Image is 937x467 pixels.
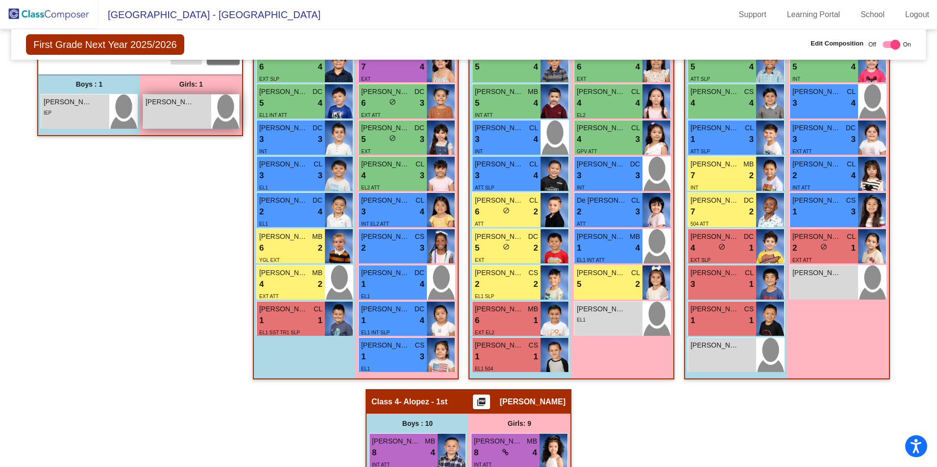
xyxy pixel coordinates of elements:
[475,159,524,169] span: [PERSON_NAME]
[361,340,410,350] span: [PERSON_NAME]
[792,87,841,97] span: [PERSON_NAME]
[577,169,581,182] span: 3
[577,304,626,314] span: [PERSON_NAME]
[475,232,524,242] span: [PERSON_NAME]
[690,123,740,133] span: [PERSON_NAME]- [PERSON_NAME]
[259,97,264,110] span: 5
[577,185,585,190] span: INT
[820,243,827,250] span: do_not_disturb_alt
[473,395,490,409] button: Print Students Details
[577,113,586,118] span: EL2
[690,206,695,218] span: 7
[792,149,812,154] span: EXT ATT
[690,97,695,110] span: 4
[792,159,841,169] span: [PERSON_NAME]
[630,159,640,169] span: DC
[690,242,695,255] span: 4
[527,436,537,446] span: MB
[420,169,424,182] span: 3
[259,268,308,278] span: [PERSON_NAME]
[361,242,366,255] span: 2
[314,159,322,169] span: CL
[577,133,581,146] span: 4
[44,110,51,116] span: IEP
[425,436,435,446] span: MB
[259,221,268,227] span: EL1
[318,133,322,146] span: 3
[318,97,322,110] span: 4
[690,185,698,190] span: INT
[361,169,366,182] span: 4
[853,7,892,23] a: School
[690,133,695,146] span: 1
[415,304,424,314] span: DC
[851,206,856,218] span: 3
[475,195,524,206] span: [PERSON_NAME] Ace
[577,206,581,218] span: 2
[534,278,538,291] span: 2
[38,74,140,94] div: Boys : 1
[749,97,754,110] span: 4
[314,304,322,314] span: CL
[361,330,390,335] span: EL1 INT SLP
[312,232,322,242] span: MB
[361,294,370,299] span: EL1
[140,74,242,94] div: Girls: 1
[636,61,640,73] span: 4
[534,133,538,146] span: 4
[577,317,586,323] span: EL1
[361,159,410,169] span: [PERSON_NAME]
[577,242,581,255] span: 1
[749,133,754,146] span: 3
[420,61,424,73] span: 4
[528,87,538,97] span: MB
[431,446,435,459] span: 4
[851,61,856,73] span: 4
[475,242,479,255] span: 5
[792,123,841,133] span: [PERSON_NAME]
[534,314,538,327] span: 1
[259,61,264,73] span: 6
[792,232,841,242] span: [PERSON_NAME] Annalyees
[636,133,640,146] span: 3
[743,159,754,169] span: MB
[416,195,424,206] span: CL
[259,113,287,118] span: EL1 INT ATT
[475,257,484,263] span: EXT
[415,123,424,133] span: DC
[577,278,581,291] span: 5
[361,133,366,146] span: 5
[415,340,424,350] span: CS
[690,195,740,206] span: [PERSON_NAME]
[259,149,267,154] span: INT
[475,330,494,335] span: EXT EL2
[98,7,321,23] span: [GEOGRAPHIC_DATA] - [GEOGRAPHIC_DATA]
[420,133,424,146] span: 3
[420,242,424,255] span: 3
[475,314,479,327] span: 6
[475,340,524,350] span: [PERSON_NAME] [PERSON_NAME]
[361,123,410,133] span: [PERSON_NAME]
[534,169,538,182] span: 4
[475,185,494,190] span: ATT SLP
[259,278,264,291] span: 4
[631,123,640,133] span: CL
[534,61,538,73] span: 4
[690,278,695,291] span: 3
[529,123,538,133] span: CL
[259,330,300,335] span: EL1 SST TR1 SLP
[630,232,640,242] span: MB
[475,397,487,411] mat-icon: picture_as_pdf
[749,169,754,182] span: 2
[577,97,581,110] span: 4
[259,87,308,97] span: [PERSON_NAME]
[897,7,937,23] a: Logout
[372,446,376,459] span: 8
[631,268,640,278] span: CL
[475,304,524,314] span: [PERSON_NAME]
[259,206,264,218] span: 2
[577,123,626,133] span: [PERSON_NAME]
[749,314,754,327] span: 1
[749,61,754,73] span: 4
[474,446,478,459] span: 8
